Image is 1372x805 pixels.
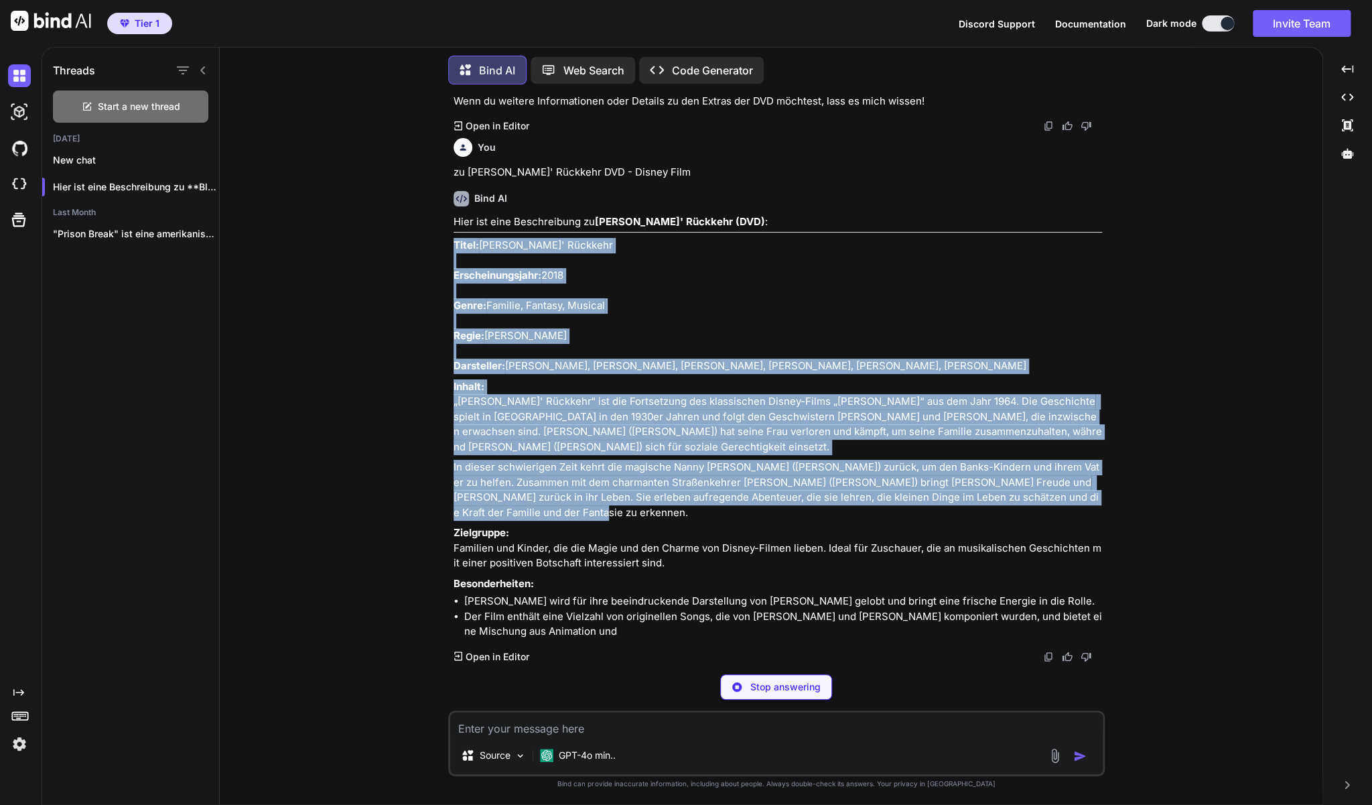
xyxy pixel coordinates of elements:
[454,577,534,590] strong: Besonderheiten:
[454,359,505,372] strong: Darsteller:
[750,680,820,694] p: Stop answering
[1047,748,1062,763] img: attachment
[42,207,219,218] h2: Last Month
[1073,749,1087,763] img: icon
[959,18,1035,29] span: Discord Support
[120,19,129,27] img: premium
[559,749,616,762] p: GPT-4o min..
[8,173,31,196] img: cloudideIcon
[454,299,486,312] strong: Genre:
[959,17,1035,31] button: Discord Support
[448,779,1105,789] p: Bind can provide inaccurate information, including about people. Always double-check its answers....
[1055,17,1126,31] button: Documentation
[8,64,31,87] img: darkChat
[53,180,219,194] p: Hier ist eine Beschreibung zu **Blood Fa...
[1146,17,1196,30] span: Dark mode
[454,380,484,393] strong: Inhalt:
[474,192,507,205] h6: Bind AI
[1062,652,1073,662] img: like
[595,215,765,228] strong: [PERSON_NAME]' Rückkehr (DVD)
[454,525,1102,571] p: Familien und Kinder, die die Magie und den Charme von Disney-Filmen lieben. Ideal für Zuschauer, ...
[1043,121,1054,131] img: copy
[1253,10,1351,37] button: Invite Team
[42,133,219,144] h2: [DATE]
[454,165,1102,180] p: zu [PERSON_NAME]' Rückkehr DVD - Disney Film
[8,137,31,160] img: githubDark
[107,13,172,34] button: premiumTier 1
[454,94,1102,109] p: Wenn du weitere Informationen oder Details zu den Extras der DVD möchtest, lass es mich wissen!
[53,153,219,167] p: New chat
[1062,121,1073,131] img: like
[514,750,526,761] img: Pick Models
[465,650,529,664] p: Open in Editor
[478,141,496,154] h6: You
[8,733,31,755] img: settings
[540,749,553,762] img: GPT-4o mini
[454,460,1102,520] p: In dieser schwierigen Zeit kehrt die magische Nanny [PERSON_NAME] ([PERSON_NAME]) zurück, um den ...
[454,269,541,282] strong: Erscheinungsjahr:
[454,329,484,342] strong: Regie:
[465,119,529,133] p: Open in Editor
[1081,121,1091,131] img: dislike
[53,227,219,241] p: "Prison Break" ist eine amerikanische Fernsehserie, die...
[1055,18,1126,29] span: Documentation
[454,214,1102,230] p: Hier ist eine Beschreibung zu :
[454,238,1102,374] p: [PERSON_NAME]' Rückkehr 2018 Familie, Fantasy, Musical [PERSON_NAME] [PERSON_NAME], [PERSON_NAME]...
[454,379,1102,455] p: „[PERSON_NAME]' Rückkehr“ ist die Fortsetzung des klassischen Disney-Films „[PERSON_NAME]“ aus de...
[479,62,515,78] p: Bind AI
[11,11,91,31] img: Bind AI
[464,594,1102,609] li: [PERSON_NAME] wird für ihre beeindruckende Darstellung von [PERSON_NAME] gelobt und bringt eine f...
[563,62,624,78] p: Web Search
[454,239,479,251] strong: Titel:
[454,526,509,539] strong: Zielgruppe:
[8,101,31,123] img: darkAi-studio
[480,749,510,762] p: Source
[135,17,159,30] span: Tier 1
[53,62,95,78] h1: Threads
[672,62,753,78] p: Code Generator
[98,100,180,113] span: Start a new thread
[464,609,1102,639] li: Der Film enthält eine Vielzahl von originellen Songs, die von [PERSON_NAME] und [PERSON_NAME] kom...
[1081,652,1091,662] img: dislike
[1043,652,1054,662] img: copy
